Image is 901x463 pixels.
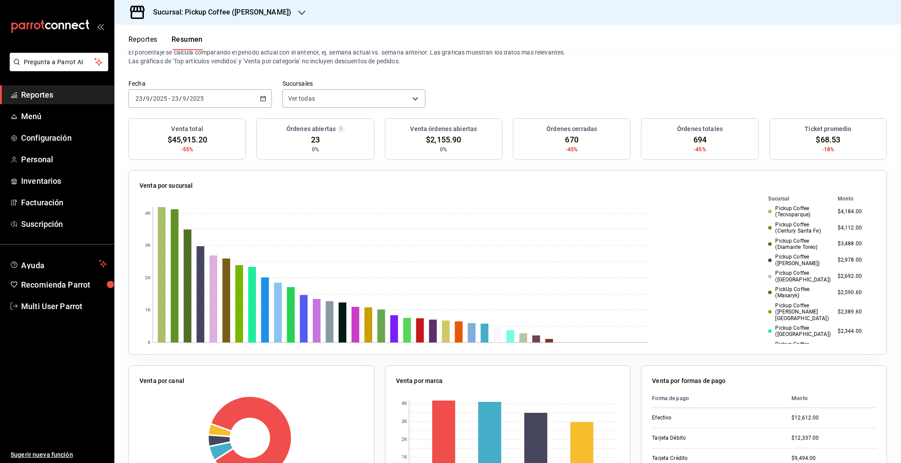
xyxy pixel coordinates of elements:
button: Pregunta a Parrot AI [10,53,108,71]
span: / [187,95,189,102]
h3: Órdenes cerradas [546,124,597,134]
input: ---- [189,95,204,102]
span: / [179,95,182,102]
h3: Órdenes totales [677,124,723,134]
span: $2,155.90 [426,134,461,146]
span: Ver todas [288,94,315,103]
span: Reportes [21,89,107,101]
p: Venta por formas de pago [652,376,725,386]
td: $2,005.00 [834,339,876,356]
div: Efectivo [652,414,740,422]
span: / [150,95,153,102]
h3: Sucursal: Pickup Coffee ([PERSON_NAME]) [146,7,291,18]
label: Fecha [128,80,272,87]
input: -- [135,95,143,102]
text: 3K [401,419,407,424]
span: -18% [822,146,835,153]
div: Pickup Coffee ([GEOGRAPHIC_DATA]) [768,341,830,354]
p: El porcentaje se calcula comparando el período actual con el anterior, ej. semana actual vs. sema... [128,48,887,66]
input: -- [171,95,179,102]
div: $12,612.00 [791,414,876,422]
label: Sucursales [282,80,426,87]
text: 4K [401,401,407,406]
span: Multi User Parrot [21,300,107,312]
div: Pickup Coffee (Century Santa Fe) [768,222,830,234]
span: $68.53 [816,134,840,146]
div: Tarjeta Crédito [652,455,740,462]
span: 0% [440,146,447,153]
text: 2K [145,276,151,281]
span: 670 [565,134,578,146]
span: - [168,95,170,102]
td: $4,184.00 [834,204,876,220]
div: Pickup Coffee ([GEOGRAPHIC_DATA]) [768,325,830,338]
span: 23 [311,134,320,146]
span: Configuración [21,132,107,144]
span: Pregunta a Parrot AI [24,58,95,67]
span: Personal [21,153,107,165]
td: $3,488.00 [834,236,876,252]
p: Venta por canal [139,376,184,386]
div: navigation tabs [128,35,203,50]
div: PickUp Coffee (Masaryk) [768,286,830,299]
text: 4K [145,211,151,216]
h3: Venta órdenes abiertas [410,124,477,134]
td: $2,978.00 [834,252,876,268]
button: Reportes [128,35,157,50]
h3: Venta total [171,124,203,134]
div: $9,494.00 [791,455,876,462]
div: Pickup Coffee ([PERSON_NAME][GEOGRAPHIC_DATA]) [768,303,830,321]
text: 1K [145,308,151,313]
span: -45% [566,146,578,153]
span: Recomienda Parrot [21,279,107,291]
h3: Ticket promedio [805,124,851,134]
span: Suscripción [21,218,107,230]
text: 0 [148,340,150,345]
th: Monto [784,389,876,408]
td: $2,692.00 [834,268,876,284]
span: / [143,95,146,102]
input: -- [146,95,150,102]
p: Venta por marca [396,376,443,386]
div: $12,337.00 [791,434,876,442]
div: Pickup Coffee ([GEOGRAPHIC_DATA]) [768,270,830,283]
span: 694 [693,134,707,146]
span: Sugerir nueva función [11,450,107,459]
span: Facturación [21,197,107,208]
input: -- [182,95,187,102]
td: $2,590.60 [834,284,876,301]
h3: Órdenes abiertas [286,124,336,134]
text: 2K [401,437,407,442]
button: open_drawer_menu [97,23,104,30]
span: Ayuda [21,259,95,269]
span: -45% [694,146,706,153]
text: 3K [145,243,151,248]
p: Venta por sucursal [139,181,193,190]
th: Forma de pago [652,389,784,408]
span: -55% [181,146,194,153]
span: Menú [21,110,107,122]
span: $45,915.20 [168,134,207,146]
input: ---- [153,95,168,102]
a: Pregunta a Parrot AI [6,64,108,73]
div: Tarjeta Débito [652,434,740,442]
td: $2,389.60 [834,301,876,323]
div: Pickup Coffee (Tecnoparque) [768,205,830,218]
button: Resumen [172,35,203,50]
span: Inventarios [21,175,107,187]
text: 1K [401,455,407,460]
th: Monto [834,194,876,204]
td: $2,344.00 [834,323,876,339]
th: Sucursal [754,194,834,204]
span: 0% [312,146,319,153]
td: $4,112.00 [834,220,876,236]
div: Pickup Coffee ([PERSON_NAME]) [768,254,830,266]
div: Pickup Coffee (Diamante Toreo) [768,238,830,251]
